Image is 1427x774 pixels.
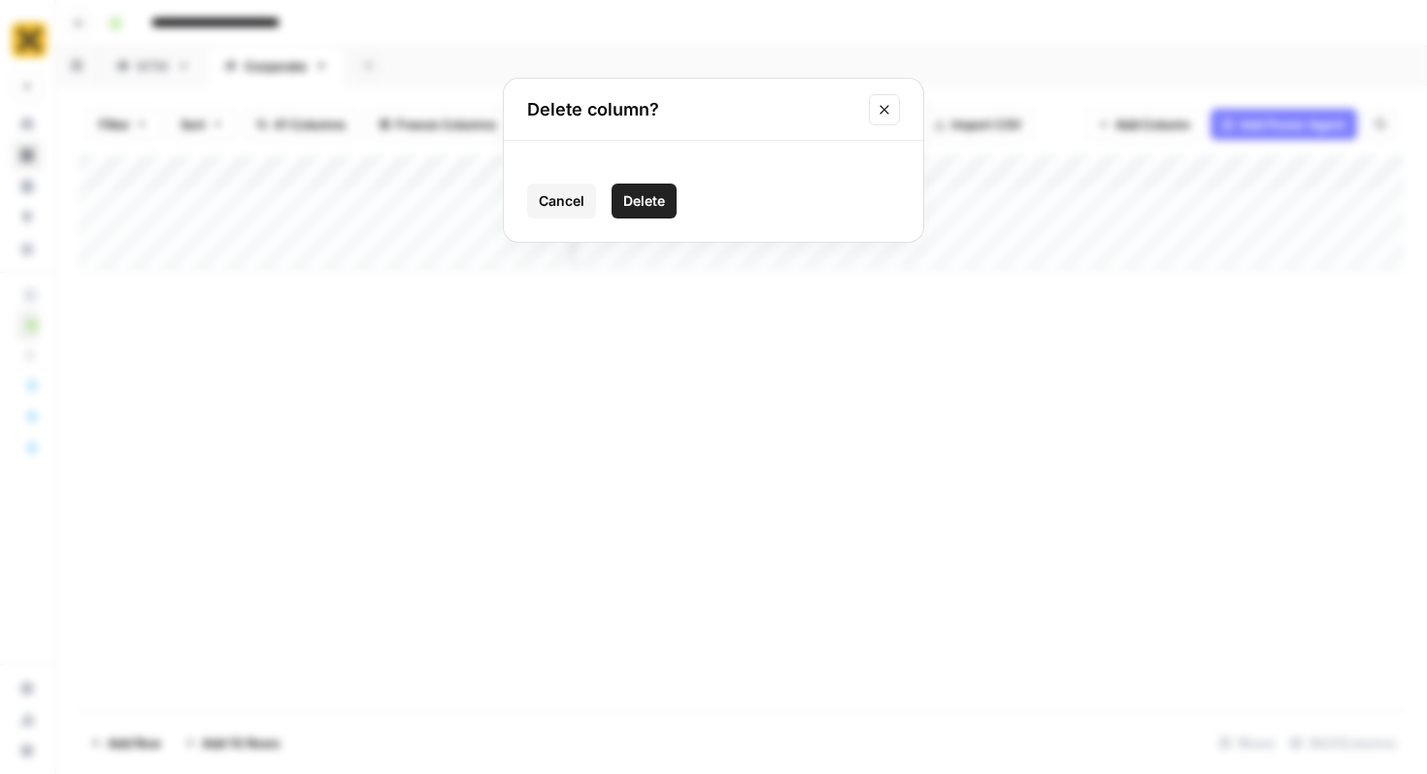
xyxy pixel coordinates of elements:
[527,184,596,219] button: Cancel
[612,184,677,219] button: Delete
[539,191,584,211] span: Cancel
[623,191,665,211] span: Delete
[869,94,900,125] button: Close modal
[527,96,857,123] h2: Delete column?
